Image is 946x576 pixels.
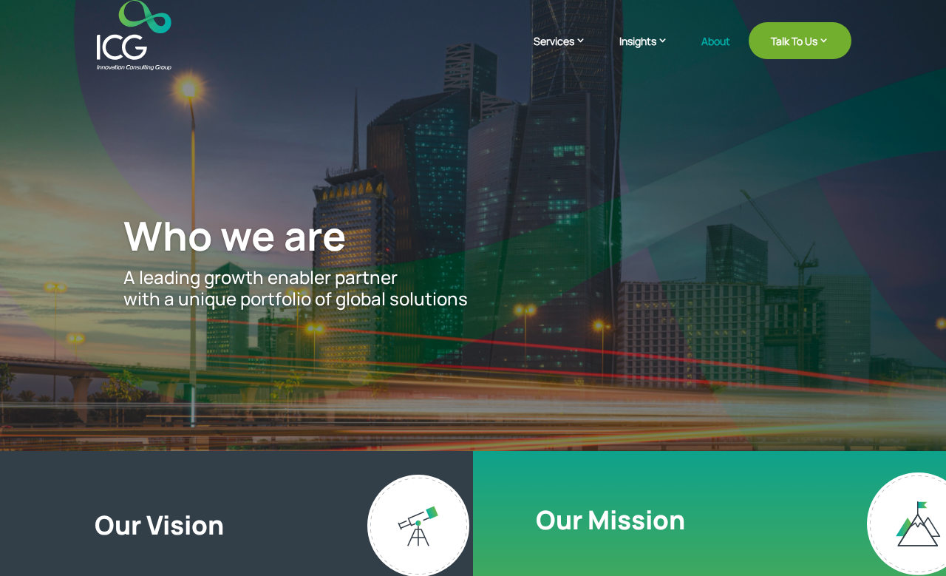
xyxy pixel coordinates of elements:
h2: Our Vision [95,509,452,548]
h2: Our Mission [536,504,685,543]
a: Talk To Us [749,22,851,59]
iframe: Chat Widget [872,505,946,576]
p: A leading growth enabler partner with a unique portfolio of global solutions [123,267,823,310]
a: Insights [619,33,683,70]
a: About [701,35,730,70]
a: Services [534,33,601,70]
span: Who we are [123,208,347,262]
